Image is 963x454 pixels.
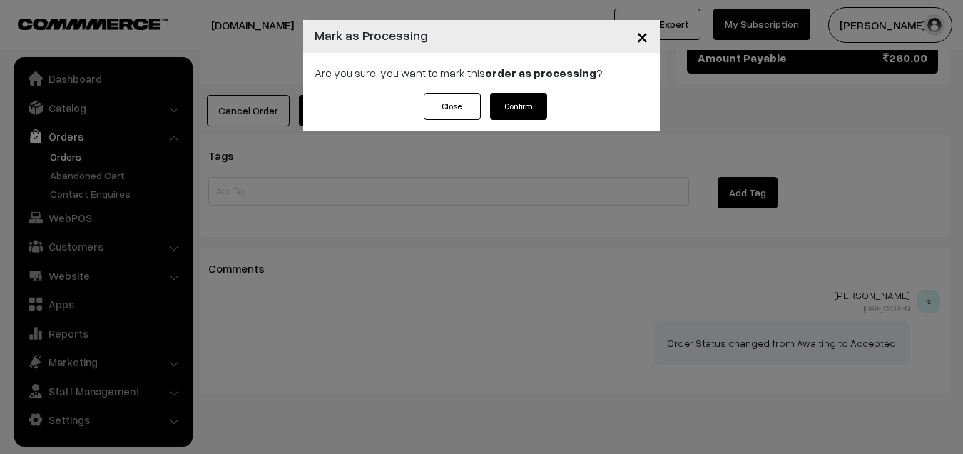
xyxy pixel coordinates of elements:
h4: Mark as Processing [315,26,428,45]
button: Confirm [490,93,547,120]
span: × [636,23,648,49]
div: Are you sure, you want to mark this ? [303,53,660,93]
button: Close [625,14,660,59]
button: Close [424,93,481,120]
strong: order as processing [485,66,596,80]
